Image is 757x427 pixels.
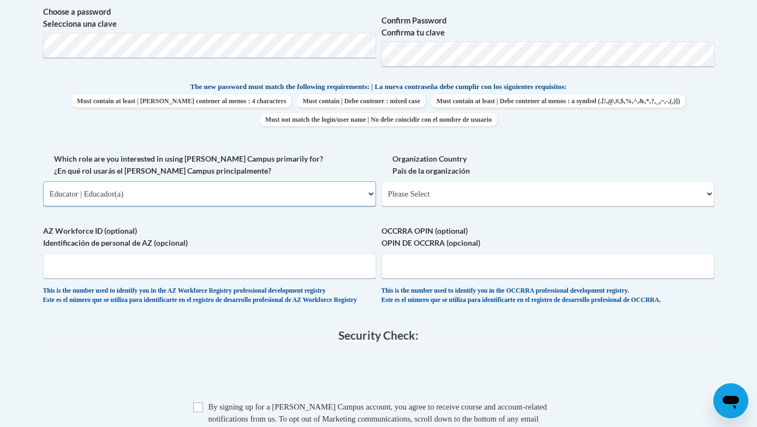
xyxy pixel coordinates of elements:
span: Security Check: [338,328,419,342]
label: OCCRRA OPIN (optional) OPIN DE OCCRRA (opcional) [382,225,714,249]
label: Choose a password Selecciona una clave [43,6,376,30]
label: Organization Country País de la organización [382,153,714,177]
label: Confirm Password Confirma tu clave [382,15,714,39]
div: This is the number used to identify you in the AZ Workforce Registry professional development reg... [43,287,376,305]
iframe: Button to launch messaging window, conversation in progress [713,383,748,418]
span: The new password must match the following requirements: | La nueva contraseña debe cumplir con lo... [190,82,567,92]
iframe: reCAPTCHA [296,353,462,395]
span: Must contain | Debe contener : mixed case [297,94,425,108]
div: This is the number used to identify you in the OCCRRA professional development registry. Este es ... [382,287,714,305]
span: Must contain at least | [PERSON_NAME] contener al menos : 4 characters [71,94,291,108]
label: AZ Workforce ID (optional) Identificación de personal de AZ (opcional) [43,225,376,249]
span: Must not match the login/user name | No debe coincidir con el nombre de usuario [260,113,497,126]
label: Which role are you interested in using [PERSON_NAME] Campus primarily for? ¿En qué rol usarás el ... [43,153,376,177]
span: Must contain at least | Debe contener al menos : a symbol (.[!,@,#,$,%,^,&,*,?,_,~,-,(,)]) [431,94,686,108]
